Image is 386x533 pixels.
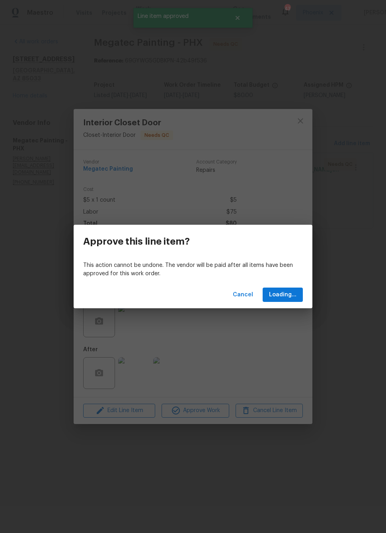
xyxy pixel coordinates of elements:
[263,288,303,302] button: Loading...
[233,290,253,300] span: Cancel
[230,288,256,302] button: Cancel
[269,290,296,300] span: Loading...
[83,236,190,247] h3: Approve this line item?
[83,261,303,278] p: This action cannot be undone. The vendor will be paid after all items have been approved for this...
